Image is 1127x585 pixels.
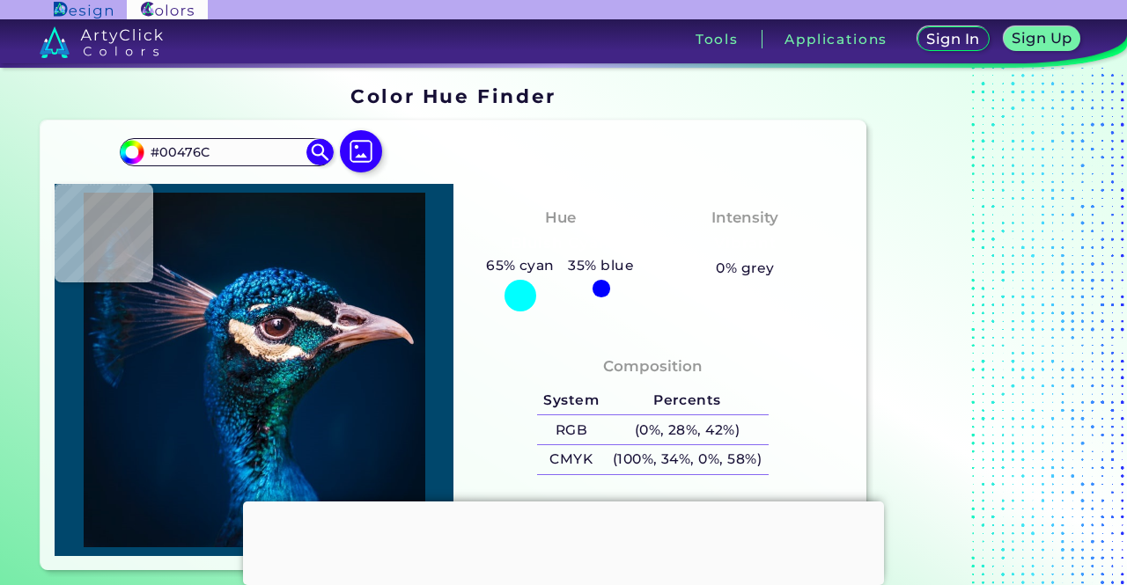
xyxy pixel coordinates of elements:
[350,83,556,109] h1: Color Hue Finder
[696,33,739,46] h3: Tools
[606,445,769,474] h5: (100%, 34%, 0%, 58%)
[545,205,576,230] h4: Hue
[873,79,1094,577] iframe: Advertisement
[603,354,703,379] h4: Composition
[54,2,113,18] img: ArtyClick Design logo
[711,205,778,230] h4: Intensity
[537,386,606,415] h5: System
[243,501,884,581] iframe: Advertisement
[784,33,888,46] h3: Applications
[537,445,606,474] h5: CMYK
[63,193,445,547] img: img_pavlin.jpg
[503,233,617,254] h3: Bluish Cyan
[632,496,673,522] h4: Color
[606,386,769,415] h5: Percents
[1014,32,1070,45] h5: Sign Up
[340,130,382,172] img: icon picture
[920,27,986,50] a: Sign In
[537,415,606,444] h5: RGB
[144,140,308,164] input: type color..
[716,257,774,280] h5: 0% grey
[707,233,784,254] h3: Vibrant
[562,254,641,277] h5: 35% blue
[306,139,333,165] img: icon search
[479,254,561,277] h5: 65% cyan
[1006,27,1078,50] a: Sign Up
[606,415,769,444] h5: (0%, 28%, 42%)
[929,33,978,46] h5: Sign In
[40,26,164,58] img: logo_artyclick_colors_white.svg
